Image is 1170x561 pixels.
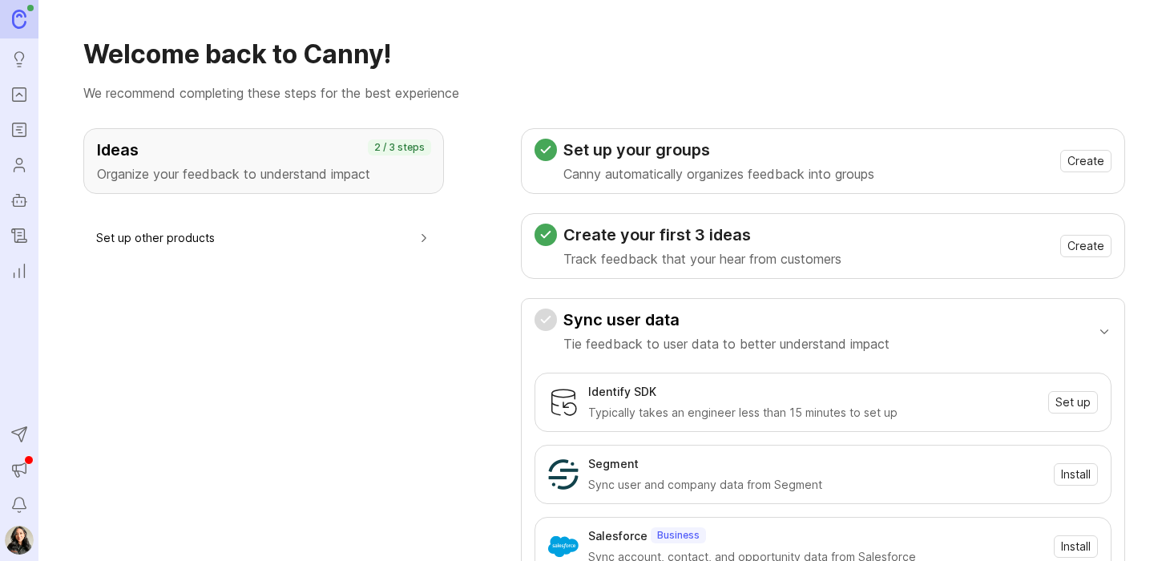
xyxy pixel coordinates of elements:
img: Canny Home [12,10,26,28]
p: We recommend completing these steps for the best experience [83,83,1125,103]
p: 2 / 3 steps [374,141,425,154]
h3: Sync user data [563,309,890,331]
a: Autopilot [5,186,34,215]
span: Set up [1055,394,1091,410]
div: Typically takes an engineer less than 15 minutes to set up [588,404,1039,422]
h1: Welcome back to Canny! [83,38,1125,71]
button: Sync user dataTie feedback to user data to better understand impact [535,299,1111,363]
h3: Ideas [97,139,430,161]
button: Install [1054,463,1098,486]
button: Notifications [5,490,34,519]
a: Users [5,151,34,180]
span: Create [1067,238,1104,254]
img: Identify SDK [548,387,579,418]
span: Install [1061,466,1091,482]
h3: Create your first 3 ideas [563,224,841,246]
button: Announcements [5,455,34,484]
a: Ideas [5,45,34,74]
img: Segment [548,459,579,490]
button: IdeasOrganize your feedback to understand impact2 / 3 steps [83,128,444,194]
span: Create [1067,153,1104,169]
a: Reporting [5,256,34,285]
button: Install [1054,535,1098,558]
div: Segment [588,455,639,473]
a: Portal [5,80,34,109]
div: Identify SDK [588,383,656,401]
button: Set up [1048,391,1098,414]
p: Track feedback that your hear from customers [563,249,841,268]
a: Roadmaps [5,115,34,144]
a: Changelog [5,221,34,250]
button: Create [1060,235,1111,257]
p: Tie feedback to user data to better understand impact [563,334,890,353]
h3: Set up your groups [563,139,874,161]
p: Canny automatically organizes feedback into groups [563,164,874,184]
img: Ysabelle Eugenio [5,526,34,555]
div: Salesforce [588,527,648,545]
button: Send to Autopilot [5,420,34,449]
button: Create [1060,150,1111,172]
p: Organize your feedback to understand impact [97,164,430,184]
button: Set up other products [96,220,431,256]
p: Business [657,529,700,542]
span: Install [1061,539,1091,555]
div: Sync user and company data from Segment [588,476,1044,494]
